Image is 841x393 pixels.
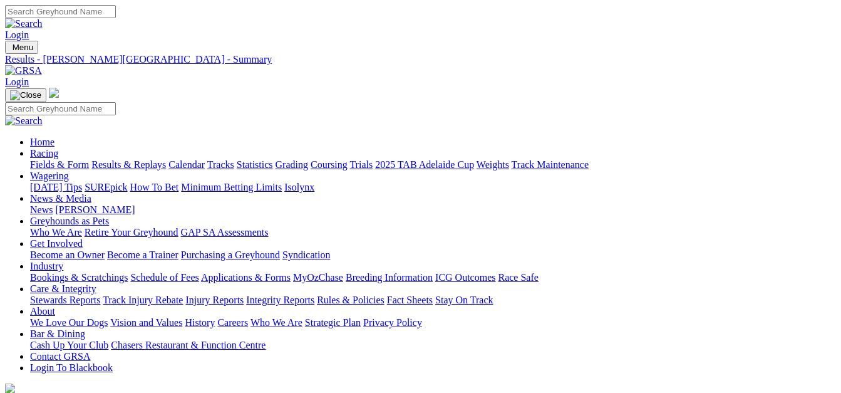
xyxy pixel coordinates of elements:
a: Schedule of Fees [130,272,199,283]
a: MyOzChase [293,272,343,283]
a: Login To Blackbook [30,362,113,373]
div: Greyhounds as Pets [30,227,836,238]
a: Minimum Betting Limits [181,182,282,192]
a: We Love Our Dogs [30,317,108,328]
input: Search [5,5,116,18]
a: Become a Trainer [107,249,178,260]
img: logo-grsa-white.png [49,88,59,98]
a: Login [5,76,29,87]
img: Close [10,90,41,100]
a: Weights [477,159,509,170]
a: How To Bet [130,182,179,192]
a: Wagering [30,170,69,181]
img: Search [5,18,43,29]
a: Coursing [311,159,348,170]
div: Get Involved [30,249,836,261]
a: Retire Your Greyhound [85,227,178,238]
div: Industry [30,272,836,283]
a: Become an Owner [30,249,105,260]
a: Bookings & Scratchings [30,272,128,283]
a: Trials [349,159,373,170]
button: Toggle navigation [5,88,46,102]
div: Wagering [30,182,836,193]
a: Contact GRSA [30,351,90,362]
a: Track Injury Rebate [103,295,183,305]
a: Greyhounds as Pets [30,216,109,226]
a: Integrity Reports [246,295,314,305]
a: Breeding Information [346,272,433,283]
a: Injury Reports [185,295,244,305]
a: Applications & Forms [201,272,291,283]
a: Syndication [282,249,330,260]
a: Privacy Policy [363,317,422,328]
div: Bar & Dining [30,340,836,351]
a: Get Involved [30,238,83,249]
div: Racing [30,159,836,170]
a: Results & Replays [91,159,166,170]
a: Stewards Reports [30,295,100,305]
a: 2025 TAB Adelaide Cup [375,159,474,170]
a: Stay On Track [435,295,493,305]
a: SUREpick [85,182,127,192]
input: Search [5,102,116,115]
a: Grading [276,159,308,170]
a: Racing [30,148,58,159]
a: Industry [30,261,63,271]
a: Track Maintenance [512,159,589,170]
img: Search [5,115,43,127]
a: Careers [217,317,248,328]
a: Calendar [168,159,205,170]
a: Bar & Dining [30,328,85,339]
a: Home [30,137,54,147]
div: About [30,317,836,328]
a: News & Media [30,193,91,204]
a: Tracks [207,159,234,170]
a: About [30,306,55,317]
span: Menu [13,43,33,52]
a: Cash Up Your Club [30,340,108,350]
a: [PERSON_NAME] [55,204,135,215]
div: Care & Integrity [30,295,836,306]
a: Vision and Values [110,317,182,328]
a: Chasers Restaurant & Function Centre [111,340,266,350]
a: Rules & Policies [317,295,384,305]
img: GRSA [5,65,42,76]
a: Race Safe [498,272,538,283]
a: Who We Are [30,227,82,238]
a: Results - [PERSON_NAME][GEOGRAPHIC_DATA] - Summary [5,54,836,65]
a: Fact Sheets [387,295,433,305]
a: ICG Outcomes [435,272,495,283]
a: News [30,204,53,215]
a: History [185,317,215,328]
a: [DATE] Tips [30,182,82,192]
div: News & Media [30,204,836,216]
a: Strategic Plan [305,317,361,328]
a: GAP SA Assessments [181,227,269,238]
button: Toggle navigation [5,41,38,54]
a: Statistics [237,159,273,170]
a: Who We Are [250,317,302,328]
a: Isolynx [284,182,314,192]
a: Fields & Form [30,159,89,170]
a: Purchasing a Greyhound [181,249,280,260]
a: Login [5,29,29,40]
a: Care & Integrity [30,283,96,294]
